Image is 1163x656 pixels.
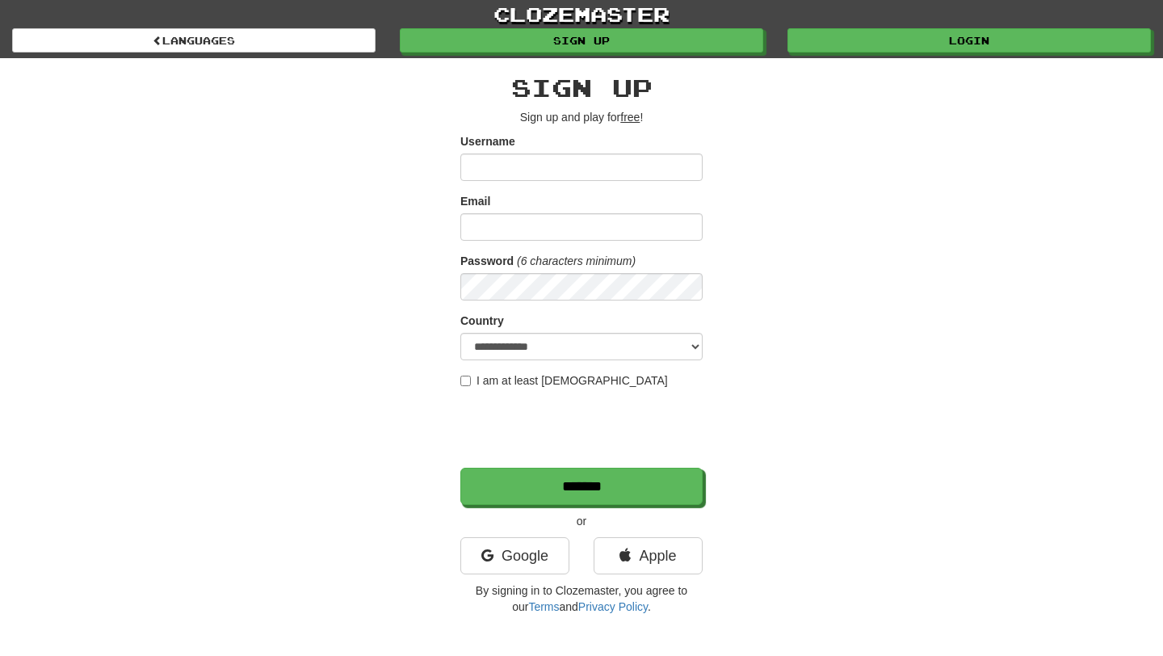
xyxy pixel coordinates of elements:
label: Country [460,313,504,329]
h2: Sign up [460,74,703,101]
iframe: reCAPTCHA [460,397,706,460]
p: By signing in to Clozemaster, you agree to our and . [460,582,703,615]
p: Sign up and play for ! [460,109,703,125]
em: (6 characters minimum) [517,254,636,267]
label: Username [460,133,515,149]
u: free [620,111,640,124]
a: Sign up [400,28,763,53]
a: Apple [594,537,703,574]
a: Languages [12,28,376,53]
input: I am at least [DEMOGRAPHIC_DATA] [460,376,471,386]
a: Terms [528,600,559,613]
label: Email [460,193,490,209]
a: Login [787,28,1151,53]
label: I am at least [DEMOGRAPHIC_DATA] [460,372,668,389]
a: Google [460,537,569,574]
label: Password [460,253,514,269]
a: Privacy Policy [578,600,648,613]
p: or [460,513,703,529]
